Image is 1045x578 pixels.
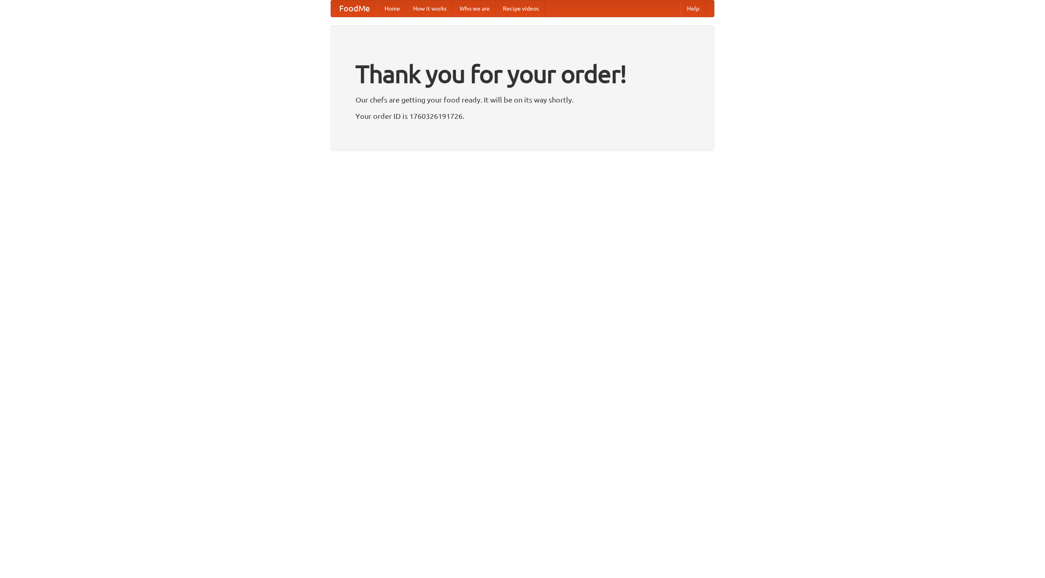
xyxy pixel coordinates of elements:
p: Your order ID is 1760326191726. [356,110,689,122]
a: Who we are [453,0,496,17]
a: Home [378,0,407,17]
a: Help [680,0,706,17]
p: Our chefs are getting your food ready. It will be on its way shortly. [356,94,689,106]
a: FoodMe [331,0,378,17]
a: Recipe videos [496,0,545,17]
a: How it works [407,0,453,17]
h1: Thank you for your order! [356,54,689,94]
